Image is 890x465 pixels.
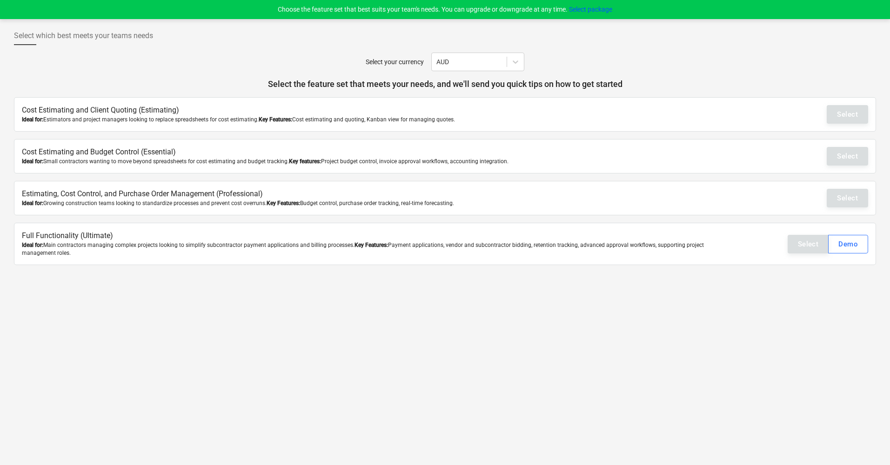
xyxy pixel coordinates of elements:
b: Ideal for: [22,242,43,248]
span: Select which best meets your teams needs [14,30,153,41]
button: Demo [828,235,868,253]
p: Cost Estimating and Budget Control (Essential) [22,147,727,158]
p: Select your currency [366,57,424,67]
p: Select the feature set that meets your needs, and we'll send you quick tips on how to get started [14,79,876,90]
b: Key Features: [355,242,388,248]
iframe: Chat Widget [843,420,890,465]
b: Ideal for: [22,158,43,165]
p: Estimating, Cost Control, and Purchase Order Management (Professional) [22,189,727,199]
b: Key Features: [267,200,300,206]
button: Select package [569,5,612,14]
b: Ideal for: [22,116,43,123]
div: Demo [838,238,858,250]
b: Key Features: [259,116,292,123]
p: Full Functionality (Ultimate) [22,231,727,241]
b: Ideal for: [22,200,43,206]
div: Small contractors wanting to move beyond spreadsheets for cost estimating and budget tracking. Pr... [22,158,727,166]
b: Key features: [289,158,321,165]
p: Cost Estimating and Client Quoting (Estimating) [22,105,727,116]
div: Growing construction teams looking to standardize processes and prevent cost overruns. Budget con... [22,199,727,207]
div: Main contractors managing complex projects looking to simplify subcontractor payment applications... [22,241,727,257]
div: Estimators and project managers looking to replace spreadsheets for cost estimating. Cost estimat... [22,116,727,124]
p: Choose the feature set that best suits your team's needs. You can upgrade or downgrade at any time. [278,5,612,14]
